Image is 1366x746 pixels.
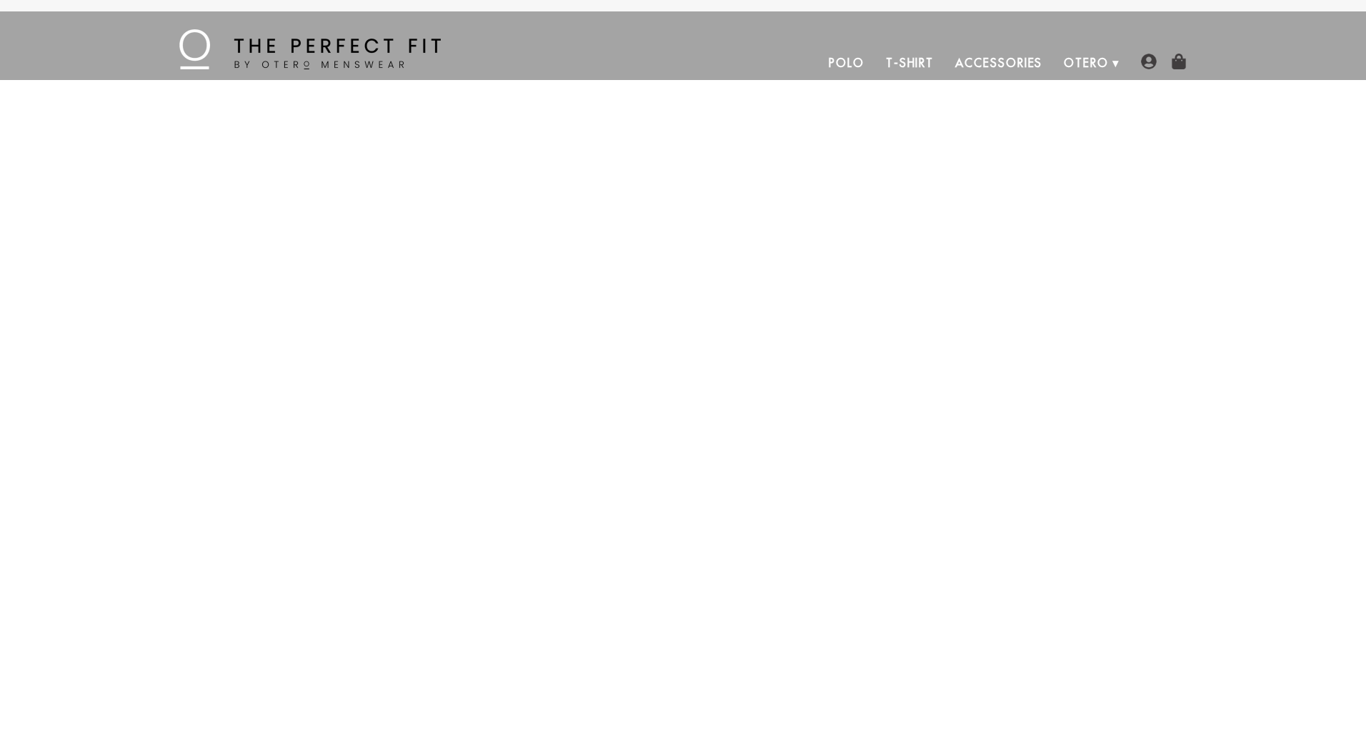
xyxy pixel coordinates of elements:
a: Otero [1053,46,1120,80]
a: T-Shirt [875,46,944,80]
a: Accessories [944,46,1053,80]
img: user-account-icon.png [1141,54,1157,69]
a: Polo [818,46,875,80]
img: shopping-bag-icon.png [1171,54,1187,69]
img: The Perfect Fit - by Otero Menswear - Logo [179,29,441,69]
